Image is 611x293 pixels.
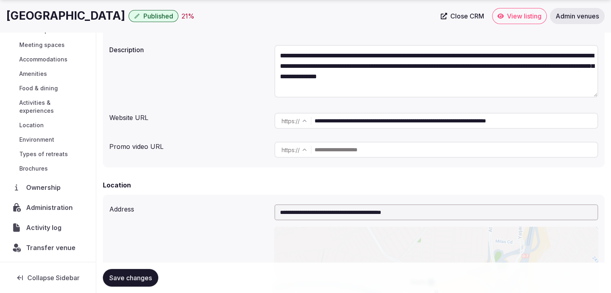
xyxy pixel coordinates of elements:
button: Save changes [103,269,158,287]
a: Accommodations [6,54,89,65]
span: Types of retreats [19,150,68,158]
span: Location [19,121,44,129]
a: Food & dining [6,83,89,94]
button: 21% [182,11,194,21]
span: Admin venues [556,12,599,20]
a: Admin venues [550,8,605,24]
button: Published [129,10,178,22]
span: Accommodations [19,55,67,63]
span: View listing [507,12,542,20]
a: Meeting spaces [6,39,89,51]
h2: Location [103,180,131,190]
a: Brochures [6,163,89,174]
a: Types of retreats [6,149,89,160]
span: Environment [19,136,54,144]
a: Location [6,120,89,131]
span: Amenities [19,70,47,78]
span: Published [143,12,173,20]
h1: [GEOGRAPHIC_DATA] [6,8,125,24]
a: Amenities [6,68,89,79]
a: View listing [492,8,547,24]
div: Website URL [109,110,268,122]
span: Activities & experiences [19,99,86,115]
a: Ownership [6,179,89,196]
div: 21 % [182,11,194,21]
span: Close CRM [450,12,484,20]
a: Close CRM [436,8,489,24]
span: Meeting spaces [19,41,65,49]
span: Transfer venue [26,243,76,252]
a: Environment [6,134,89,145]
span: Save changes [109,274,152,282]
a: Activity log [6,219,89,236]
span: Activity log [26,223,65,232]
div: Promo video URL [109,138,268,151]
span: Administration [26,203,76,212]
button: Collapse Sidebar [6,269,89,287]
span: Ownership [26,183,64,192]
span: Food & dining [19,84,58,92]
span: Brochures [19,165,48,173]
div: Address [109,201,268,214]
button: Transfer venue [6,239,89,256]
a: Activities & experiences [6,97,89,116]
label: Description [109,47,268,53]
a: Administration [6,199,89,216]
span: Collapse Sidebar [27,274,80,282]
